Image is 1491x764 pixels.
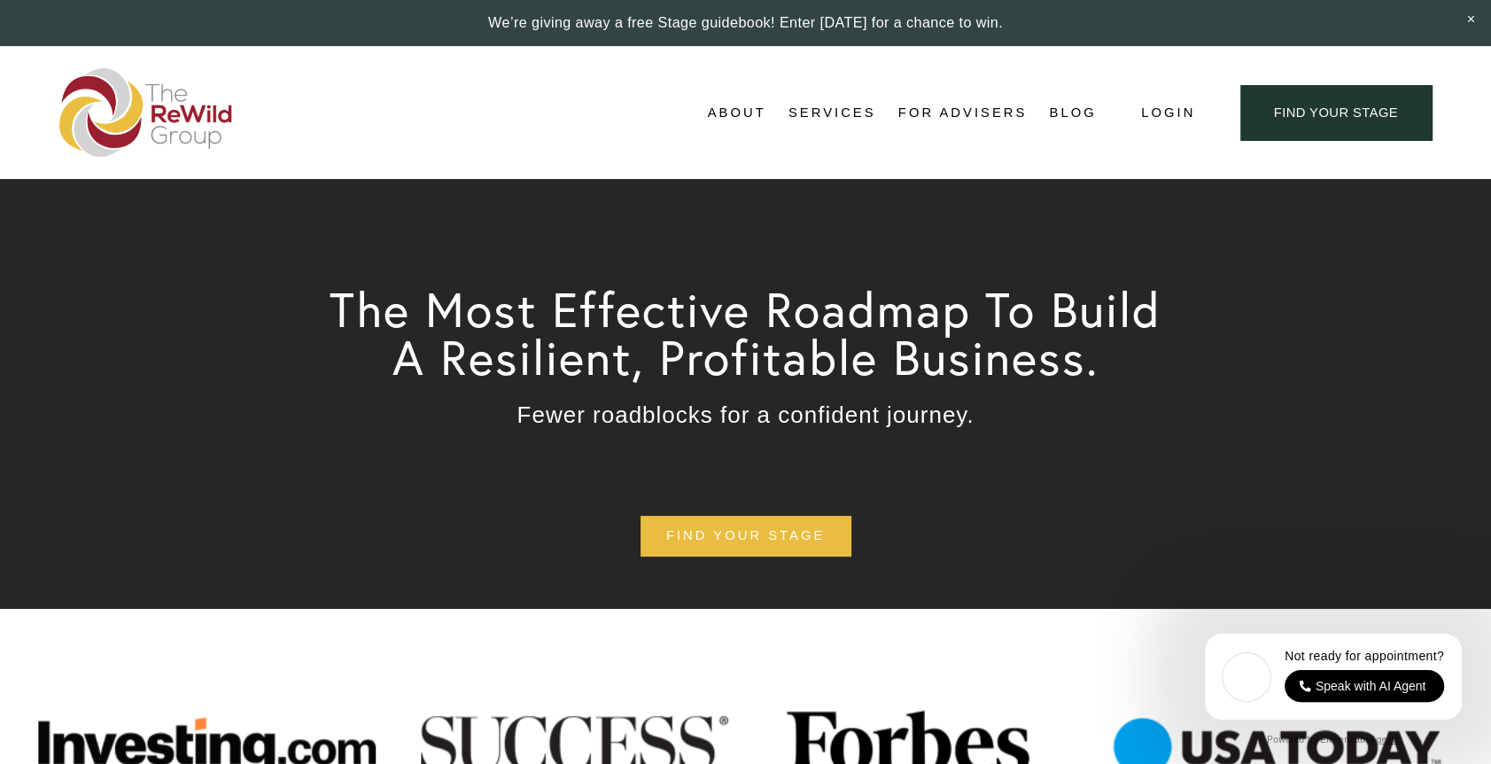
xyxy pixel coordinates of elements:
[788,101,876,125] span: Services
[641,516,850,556] a: find your stage
[1049,99,1096,126] a: Blog
[517,401,975,428] span: Fewer roadblocks for a confident journey.
[788,99,876,126] a: folder dropdown
[330,279,1176,387] span: The Most Effective Roadmap To Build A Resilient, Profitable Business.
[708,101,766,125] span: About
[898,99,1027,126] a: For Advisers
[59,68,233,157] img: The ReWild Group
[1141,101,1195,125] a: Login
[1240,85,1432,141] a: find your stage
[708,99,766,126] a: folder dropdown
